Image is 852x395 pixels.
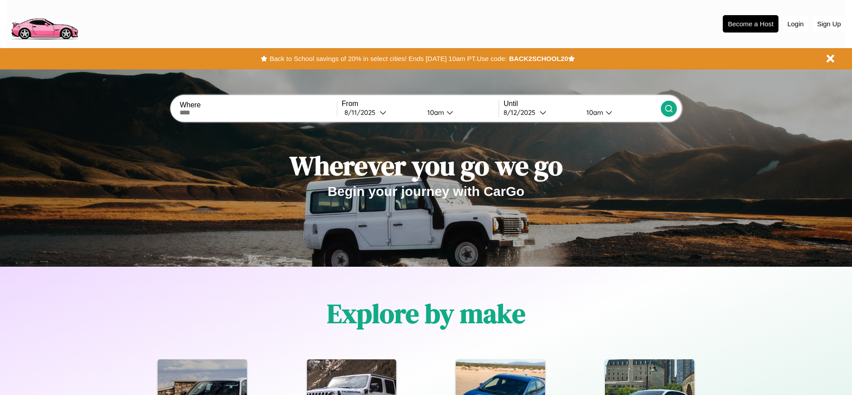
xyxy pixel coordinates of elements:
h1: Explore by make [327,295,525,332]
label: Where [180,101,336,109]
div: 8 / 12 / 2025 [504,108,540,117]
label: Until [504,100,660,108]
button: Sign Up [813,16,845,32]
label: From [342,100,499,108]
button: 8/11/2025 [342,108,420,117]
div: 8 / 11 / 2025 [344,108,380,117]
b: BACK2SCHOOL20 [509,55,568,62]
button: 10am [579,108,660,117]
div: 10am [582,108,606,117]
button: Become a Host [723,15,778,33]
button: Back to School savings of 20% in select cities! Ends [DATE] 10am PT.Use code: [267,53,509,65]
button: Login [783,16,808,32]
button: 10am [420,108,499,117]
img: logo [7,4,82,42]
div: 10am [423,108,446,117]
